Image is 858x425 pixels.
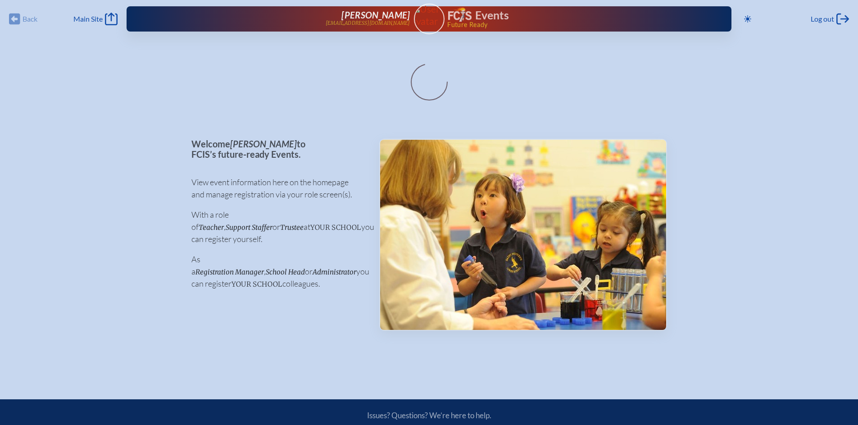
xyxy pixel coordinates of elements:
img: Events [380,140,666,330]
span: [PERSON_NAME] [341,9,410,20]
span: School Head [266,268,305,276]
p: View event information here on the homepage and manage registration via your role screen(s). [191,176,365,201]
img: User Avatar [410,3,448,27]
div: FCIS Events — Future ready [448,7,703,28]
span: Administrator [313,268,356,276]
a: Main Site [73,13,118,25]
p: Welcome to FCIS’s future-ready Events. [191,139,365,159]
span: Future Ready [447,22,703,28]
span: Log out [811,14,834,23]
span: your school [232,280,282,288]
p: [EMAIL_ADDRESS][DOMAIN_NAME] [326,20,410,26]
a: [PERSON_NAME][EMAIL_ADDRESS][DOMAIN_NAME] [155,10,410,28]
p: Issues? Questions? We’re here to help. [271,411,588,420]
a: User Avatar [414,4,445,34]
p: As a , or you can register colleagues. [191,253,365,290]
p: With a role of , or at you can register yourself. [191,209,365,245]
span: Trustee [280,223,304,232]
span: Teacher [199,223,224,232]
span: Registration Manager [195,268,264,276]
span: Support Staffer [226,223,272,232]
span: Main Site [73,14,103,23]
span: [PERSON_NAME] [230,138,297,149]
span: your school [310,223,361,232]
